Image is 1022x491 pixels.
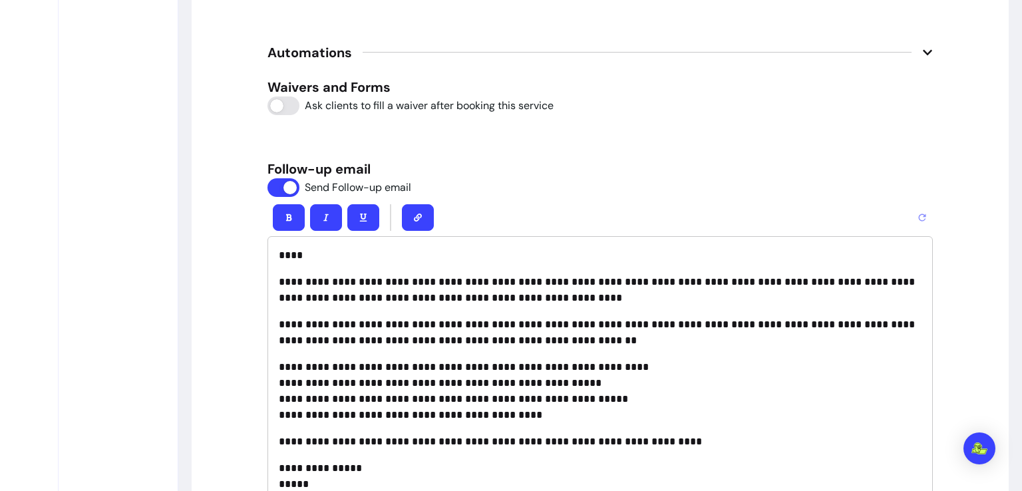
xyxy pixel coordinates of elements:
div: Open Intercom Messenger [963,432,995,464]
span: Automations [267,43,352,62]
h5: Waivers and Forms [267,78,933,96]
input: Send Follow-up email [267,178,411,197]
input: Ask clients to fill a waiver after booking this service [267,96,556,115]
h5: Follow-up email [267,160,933,178]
